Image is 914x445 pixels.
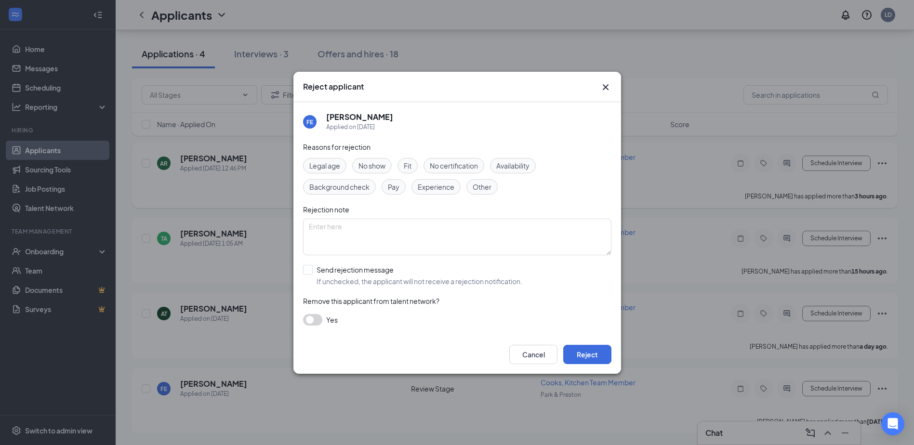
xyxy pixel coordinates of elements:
span: Rejection note [303,205,349,214]
h3: Reject applicant [303,81,364,92]
span: Other [473,182,491,192]
span: Yes [326,314,338,326]
h5: [PERSON_NAME] [326,112,393,122]
span: No certification [430,160,478,171]
button: Close [600,81,611,93]
span: Background check [309,182,370,192]
button: Cancel [509,345,557,364]
span: No show [358,160,385,171]
div: FE [306,118,313,126]
div: Open Intercom Messenger [881,412,904,435]
span: Legal age [309,160,340,171]
span: Reasons for rejection [303,143,371,151]
div: Applied on [DATE] [326,122,393,132]
svg: Cross [600,81,611,93]
button: Reject [563,345,611,364]
span: Pay [388,182,399,192]
span: Experience [418,182,454,192]
span: Remove this applicant from talent network? [303,297,439,305]
span: Availability [496,160,530,171]
span: Fit [404,160,411,171]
